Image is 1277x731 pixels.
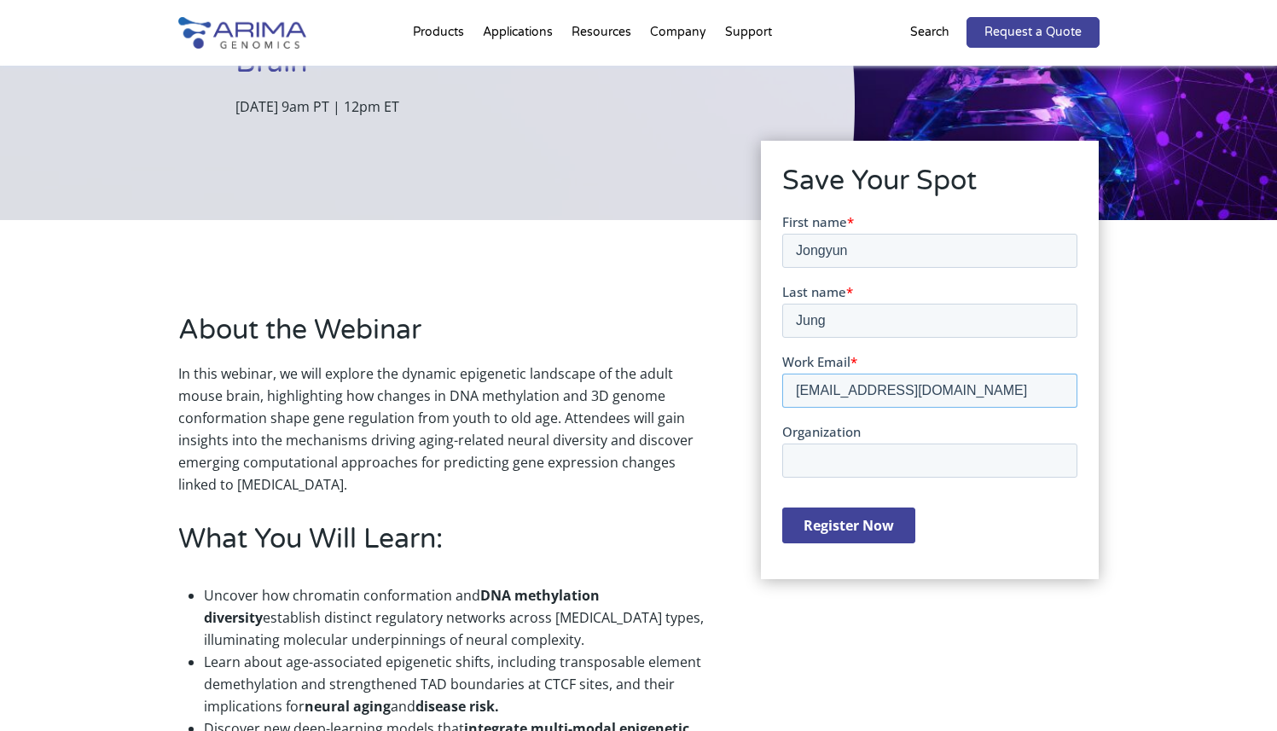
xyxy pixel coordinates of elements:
strong: disease risk. [415,697,499,716]
img: Arima-Genomics-logo [178,17,306,49]
li: Uncover how chromatin conformation and establish distinct regulatory networks across [MEDICAL_DAT... [204,584,711,651]
a: Request a Quote [966,17,1100,48]
p: In this webinar, we will explore the dynamic epigenetic landscape of the adult mouse brain, highl... [178,363,711,496]
h2: About the Webinar [178,311,711,363]
strong: neural aging [305,697,391,716]
h2: What You Will Learn: [178,520,711,571]
h2: Save Your Spot [782,162,1077,213]
iframe: To enrich screen reader interactions, please activate Accessibility in Grammarly extension settings [782,213,1077,558]
p: Search [910,21,949,44]
li: Learn about age-associated epigenetic shifts, including transposable element demethylation and st... [204,651,711,717]
p: [DATE] 9am PT | 12pm ET [235,96,770,118]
